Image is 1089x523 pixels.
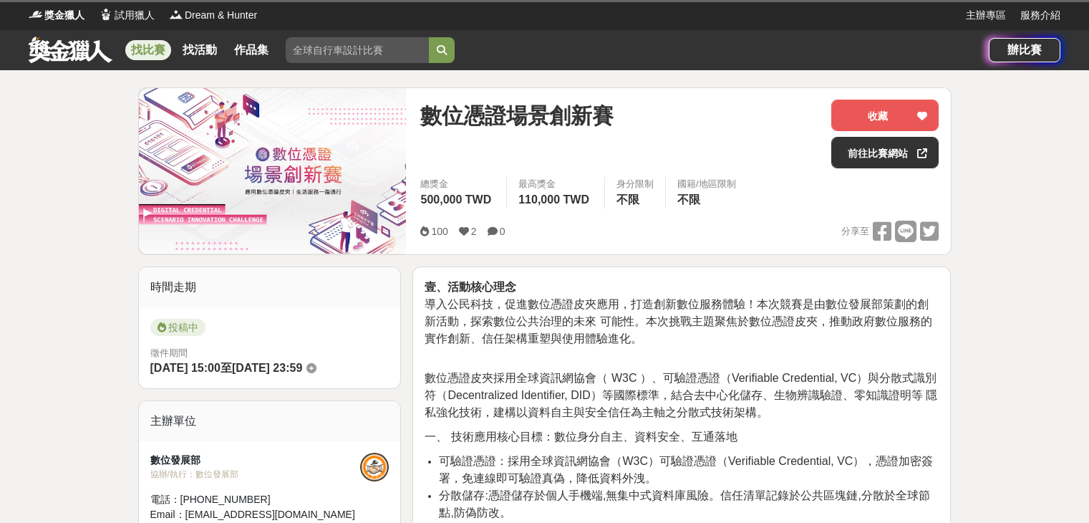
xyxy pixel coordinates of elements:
[99,7,113,21] img: Logo
[150,492,361,507] div: 電話： [PHONE_NUMBER]
[150,347,188,358] span: 徵件期間
[150,362,221,374] span: [DATE] 15:00
[169,8,257,23] a: LogoDream & Hunter
[177,40,223,60] a: 找活動
[139,88,407,254] img: Cover Image
[831,137,939,168] a: 前往比賽網站
[286,37,429,63] input: 全球自行車設計比賽
[125,40,171,60] a: 找比賽
[439,455,933,484] span: 可驗證憑證：採用全球資訊網協會（W3C）可驗證憑證（Verifiable Credential, VC），憑證加密簽署，免連線即可驗證真偽，降低資料外洩。
[616,193,639,206] span: 不限
[518,193,589,206] span: 110,000 TWD
[500,226,505,237] span: 0
[425,372,937,418] span: 數位憑證皮夾採用全球資訊網協會（ W3C ）、可驗證憑證（Verifiable Credential, VC）與分散式識別符（Decentralized Identifier, DID）等國際標...
[471,226,477,237] span: 2
[677,177,736,191] div: 國籍/地區限制
[420,177,495,191] span: 總獎金
[139,267,401,307] div: 時間走期
[831,100,939,131] button: 收藏
[29,8,84,23] a: Logo獎金獵人
[150,453,361,468] div: 數位發展部
[139,401,401,441] div: 主辦單位
[185,8,257,23] span: Dream & Hunter
[431,226,447,237] span: 100
[150,507,361,522] div: Email： [EMAIL_ADDRESS][DOMAIN_NAME]
[439,489,929,519] span: 分散儲存:憑證儲存於個人手機端,無集中式資料庫風險。信任清單記錄於公共區塊鏈,分散於全球節點,防偽防改。
[99,8,155,23] a: Logo試用獵人
[232,362,302,374] span: [DATE] 23:59
[150,319,205,336] span: 投稿中
[518,177,593,191] span: 最高獎金
[29,7,43,21] img: Logo
[1020,8,1060,23] a: 服務介紹
[966,8,1006,23] a: 主辦專區
[425,431,737,443] span: 一、 技術應用核心目標：數位身分自主、資料安全、互通落地
[150,468,361,481] div: 協辦/執行： 數位發展部
[616,177,654,191] div: 身分限制
[425,298,931,345] span: 導入公民科技，促進數位憑證皮夾應用，打造創新數位服務體驗！本次競賽是由數位發展部策劃的創新活動，探索數位公共治理的未來 可能性。本次挑戰主題聚焦於數位憑證皮夾，推動政府數位服務的實作創新、信任架...
[989,38,1060,62] a: 辦比賽
[44,8,84,23] span: 獎金獵人
[425,281,516,293] strong: 壹、活動核心理念
[221,362,232,374] span: 至
[841,221,869,242] span: 分享至
[169,7,183,21] img: Logo
[228,40,274,60] a: 作品集
[420,193,491,206] span: 500,000 TWD
[677,193,700,206] span: 不限
[420,100,614,132] span: 數位憑證場景創新賽
[115,8,155,23] span: 試用獵人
